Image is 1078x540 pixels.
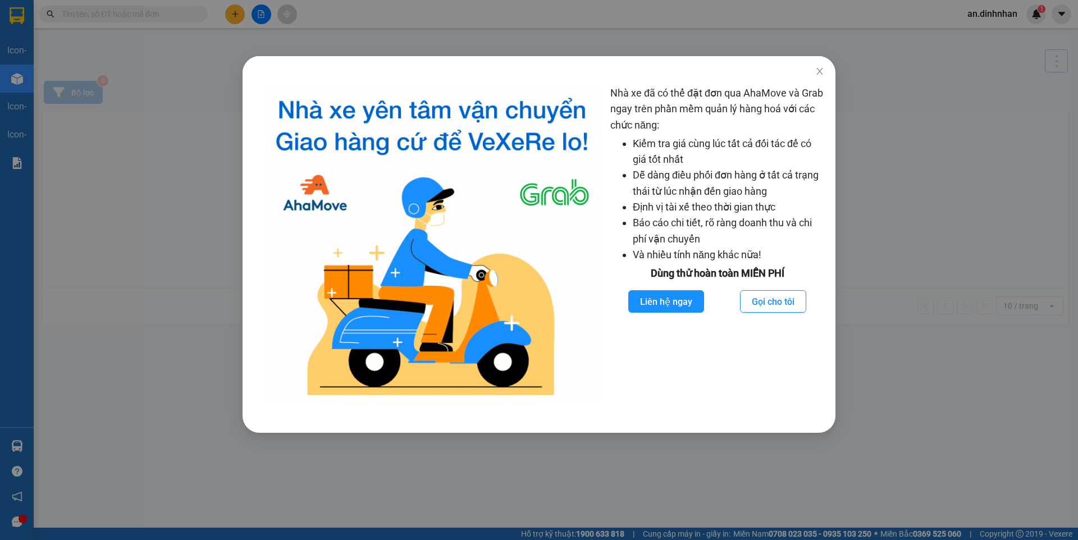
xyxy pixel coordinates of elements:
[633,199,824,215] li: Định vị tài xế theo thời gian thực
[815,67,824,76] span: close
[263,85,601,405] img: logo
[610,85,824,405] div: Nhà xe đã có thể đặt đơn qua AhaMove và Grab ngay trên phần mềm quản lý hàng hoá với các chức năng:
[740,290,806,313] button: Gọi cho tôi
[752,295,794,309] span: Gọi cho tôi
[633,247,824,263] li: Và nhiều tính năng khác nữa!
[633,136,824,168] li: Kiểm tra giá cùng lúc tất cả đối tác để có giá tốt nhất
[610,266,824,281] div: Dùng thử hoàn toàn MIỄN PHÍ
[633,215,824,247] li: Báo cáo chi tiết, rõ ràng doanh thu và chi phí vận chuyển
[640,295,692,309] span: Liên hệ ngay
[804,56,835,88] button: Close
[628,290,704,313] button: Liên hệ ngay
[633,167,824,199] li: Dễ dàng điều phối đơn hàng ở tất cả trạng thái từ lúc nhận đến giao hàng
